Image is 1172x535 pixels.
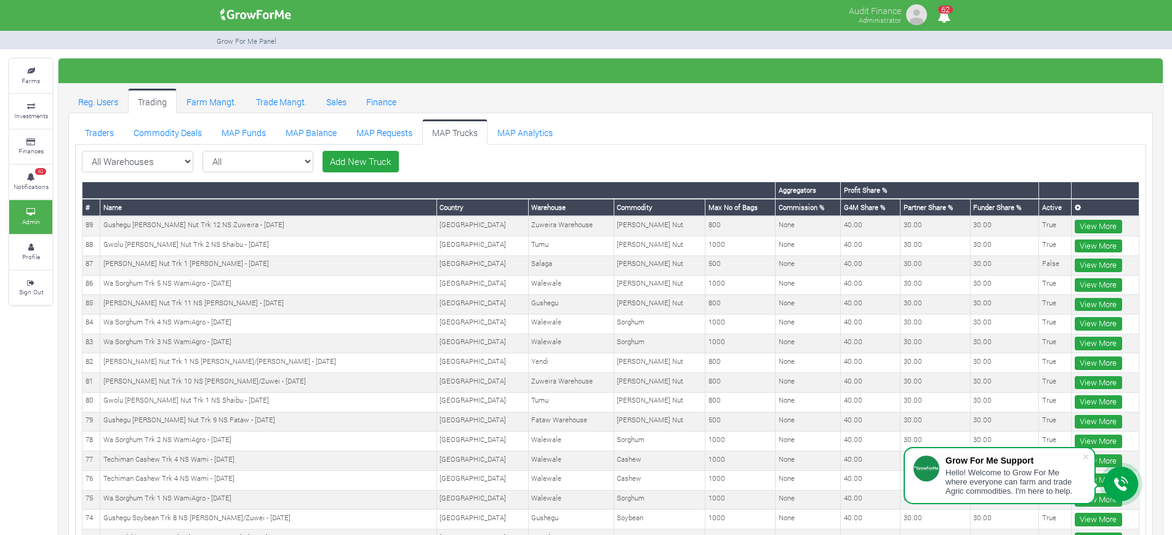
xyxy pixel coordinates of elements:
a: Reg. Users [68,89,128,113]
td: Wa Sorghum Trk 3 NS WamiAgro - [DATE] [100,334,437,353]
td: 30.00 [901,412,971,432]
th: Profit Share % [841,182,1039,199]
td: 30.00 [901,275,971,295]
td: [PERSON_NAME] Nut [614,373,705,393]
td: Techiman Cashew Trk 4 NS Wami - [DATE] [100,451,437,471]
td: [PERSON_NAME] Nut [614,295,705,315]
td: 81 [82,373,100,393]
td: 79 [82,412,100,432]
td: Zuweira Warehouse [528,373,614,393]
td: [GEOGRAPHIC_DATA] [436,314,528,334]
td: 30.00 [901,314,971,334]
th: Commission % [776,199,841,216]
td: Walewale [528,432,614,451]
td: True [1039,334,1072,353]
td: 78 [82,432,100,451]
td: 30.00 [901,295,971,315]
td: [PERSON_NAME] Nut Trk 11 NS [PERSON_NAME] - [DATE] [100,295,437,315]
a: View More [1075,278,1122,292]
td: Walewale [528,490,614,510]
td: 77 [82,451,100,471]
td: 1000 [705,334,776,353]
td: 40.00 [841,275,901,295]
span: 62 [938,6,953,14]
td: 74 [82,510,100,529]
a: Admin [9,200,52,234]
td: 40.00 [841,432,901,451]
a: Investments [9,94,52,128]
td: 1000 [705,236,776,256]
td: [GEOGRAPHIC_DATA] [436,275,528,295]
td: Walewale [528,470,614,490]
td: Walewale [528,334,614,353]
a: View More [1075,395,1122,409]
td: 30.00 [970,334,1038,353]
div: Hello! Welcome to Grow For Me where everyone can farm and trade Agric commodities. I'm here to help. [945,468,1082,496]
td: 1000 [705,275,776,295]
td: Gwolu [PERSON_NAME] Nut Trk 1 NS Shaibu - [DATE] [100,392,437,412]
td: [GEOGRAPHIC_DATA] [436,216,528,236]
td: Wa Sorghum Trk 1 NS WamiAgro - [DATE] [100,490,437,510]
td: 40.00 [841,334,901,353]
td: 88 [82,236,100,256]
small: Notifications [14,182,49,191]
td: 30.00 [901,255,971,275]
td: None [776,314,841,334]
td: 84 [82,314,100,334]
td: None [776,216,841,236]
th: Warehouse [528,199,614,216]
td: None [776,470,841,490]
td: Gushegu [528,510,614,529]
a: Add New Truck [323,151,399,173]
td: 30.00 [901,353,971,373]
td: 30.00 [970,314,1038,334]
td: [GEOGRAPHIC_DATA] [436,470,528,490]
th: Partner Share % [901,199,971,216]
td: Gushegu [528,295,614,315]
td: Salaga [528,255,614,275]
td: 87 [82,255,100,275]
a: View More [1075,337,1122,350]
td: 30.00 [970,255,1038,275]
td: 40.00 [841,510,901,529]
td: 500 [705,412,776,432]
a: Traders [75,119,124,144]
td: 30.00 [970,510,1038,529]
td: Sorghum [614,334,705,353]
td: [PERSON_NAME] Nut [614,236,705,256]
td: 40.00 [841,412,901,432]
td: 40.00 [841,490,901,510]
td: 30.00 [901,373,971,393]
td: 30.00 [970,412,1038,432]
a: View More [1075,454,1122,468]
small: Investments [14,111,48,120]
td: 40.00 [841,295,901,315]
div: Grow For Me Support [945,456,1082,465]
td: 30.00 [901,236,971,256]
td: Sorghum [614,314,705,334]
td: Gushegu [PERSON_NAME] Nut Trk 9 NS Fataw - [DATE] [100,412,437,432]
td: [GEOGRAPHIC_DATA] [436,392,528,412]
td: 30.00 [901,510,971,529]
td: 1000 [705,314,776,334]
td: None [776,392,841,412]
td: [PERSON_NAME] Nut [614,216,705,236]
a: View More [1075,356,1122,370]
td: True [1039,392,1072,412]
th: Max No of Bags [705,199,776,216]
a: View More [1075,259,1122,272]
small: Finances [18,147,44,155]
td: None [776,334,841,353]
a: MAP Trucks [422,119,488,144]
td: 30.00 [970,295,1038,315]
td: None [776,490,841,510]
td: [PERSON_NAME] Nut [614,275,705,295]
td: None [776,295,841,315]
th: Aggregators [776,182,841,199]
th: Country [436,199,528,216]
td: 76 [82,470,100,490]
a: View More [1075,493,1122,507]
th: Active [1039,199,1072,216]
a: Trade Mangt. [246,89,316,113]
td: None [776,373,841,393]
